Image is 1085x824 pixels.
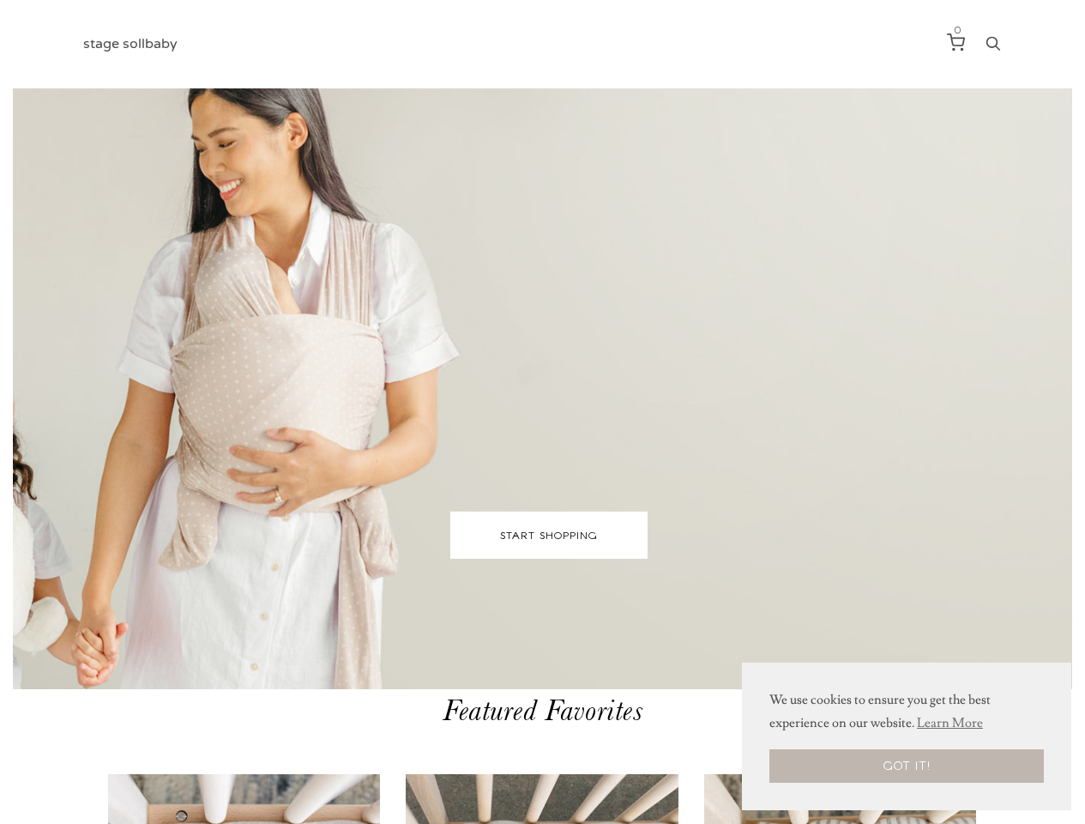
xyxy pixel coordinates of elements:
a: Search [985,40,1002,55]
span: We use cookies to ensure you get the best experience on our website. [769,690,1044,736]
a: stage sollbaby [83,27,178,61]
a: View Cart [938,25,971,60]
a: dismiss cookie message [769,749,1044,783]
div: cookieconsent [742,663,1071,810]
a: learn more about cookies [914,711,986,736]
a: START SHOPPING [450,512,648,559]
span: 0 [955,25,961,34]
